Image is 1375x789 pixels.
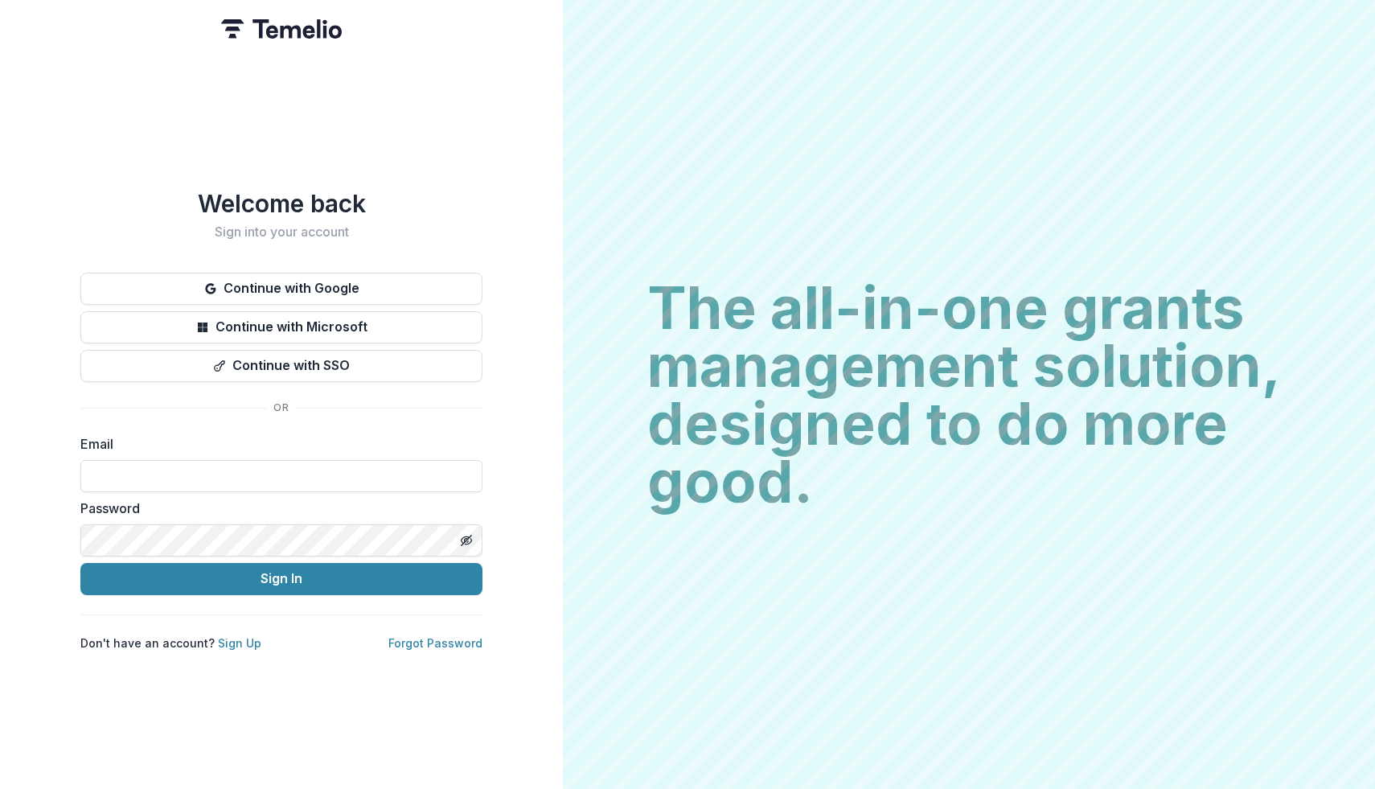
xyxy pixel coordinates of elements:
[80,434,473,454] label: Email
[454,528,479,553] button: Toggle password visibility
[80,350,482,382] button: Continue with SSO
[80,224,482,240] h2: Sign into your account
[80,273,482,305] button: Continue with Google
[80,499,473,518] label: Password
[218,636,261,650] a: Sign Up
[80,563,482,595] button: Sign In
[388,636,482,650] a: Forgot Password
[221,19,342,39] img: Temelio
[80,635,261,651] p: Don't have an account?
[80,189,482,218] h1: Welcome back
[80,311,482,343] button: Continue with Microsoft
